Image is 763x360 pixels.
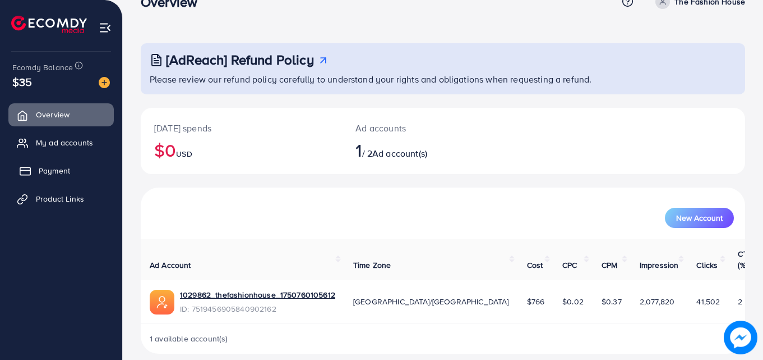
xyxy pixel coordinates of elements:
[8,188,114,210] a: Product Links
[150,259,191,271] span: Ad Account
[562,259,577,271] span: CPC
[176,148,192,160] span: USD
[355,139,480,161] h2: / 2
[166,52,314,68] h3: [AdReach] Refund Policy
[665,208,734,228] button: New Account
[602,259,617,271] span: CPM
[180,289,335,300] a: 1029862_thefashionhouse_1750760105612
[696,296,720,307] span: 41,502
[527,296,545,307] span: $766
[99,77,110,88] img: image
[355,137,362,163] span: 1
[150,290,174,315] img: ic-ads-acc.e4c84228.svg
[36,137,93,148] span: My ad accounts
[150,72,738,86] p: Please review our refund policy carefully to understand your rights and obligations when requesti...
[562,296,584,307] span: $0.02
[12,74,32,90] span: $35
[8,131,114,154] a: My ad accounts
[602,296,622,307] span: $0.37
[99,21,112,34] img: menu
[527,259,543,271] span: Cost
[12,62,73,73] span: Ecomdy Balance
[355,121,480,135] p: Ad accounts
[353,296,509,307] span: [GEOGRAPHIC_DATA]/[GEOGRAPHIC_DATA]
[353,259,391,271] span: Time Zone
[696,259,718,271] span: Clicks
[11,16,87,33] img: logo
[39,165,70,176] span: Payment
[154,139,329,161] h2: $0
[738,248,752,271] span: CTR (%)
[726,323,755,352] img: image
[180,303,335,315] span: ID: 7519456905840902162
[676,214,723,222] span: New Account
[738,296,742,307] span: 2
[640,259,679,271] span: Impression
[154,121,329,135] p: [DATE] spends
[8,160,114,182] a: Payment
[372,147,427,160] span: Ad account(s)
[36,109,70,120] span: Overview
[36,193,84,204] span: Product Links
[150,333,228,344] span: 1 available account(s)
[640,296,674,307] span: 2,077,820
[8,103,114,126] a: Overview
